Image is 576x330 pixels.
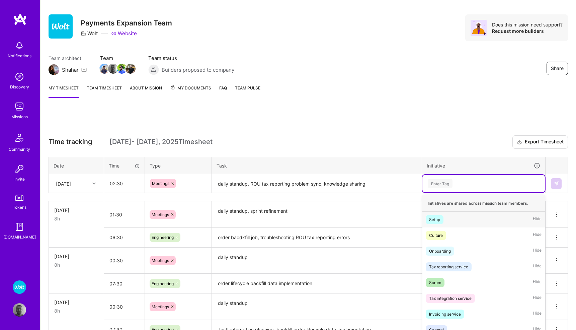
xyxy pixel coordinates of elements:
[170,84,211,92] span: My Documents
[551,65,564,72] span: Share
[104,275,145,292] input: HH:MM
[109,63,117,74] a: Team Member Avatar
[429,263,468,270] div: Tax reporting service
[152,258,169,263] span: Meetings
[517,139,522,146] i: icon Download
[49,55,87,62] span: Team architect
[109,138,213,146] span: [DATE] - [DATE] , 2025 Timesheet
[427,162,541,170] div: Initiative
[13,303,26,317] img: User Avatar
[49,157,104,174] th: Date
[533,294,542,303] span: Hide
[117,64,127,74] img: Team Member Avatar
[100,55,135,62] span: Team
[148,64,159,75] img: Builders proposed to company
[152,212,169,217] span: Meetings
[13,100,26,113] img: teamwork
[13,280,26,294] img: Wolt - Fintech: Payments Expansion Team
[104,206,145,223] input: HH:MM
[104,252,145,269] input: HH:MM
[213,175,421,193] textarea: daily standup, ROU tax reporting problem sync, knowledge sharing
[213,228,421,247] textarea: order bacdkfill job, troubleshooting ROU tax reporting errors
[130,84,162,98] a: About Mission
[492,28,563,34] div: Request more builders
[213,202,421,227] textarea: daily standup, sprint refinement
[11,130,27,146] img: Community
[533,247,542,256] span: Hide
[471,20,487,36] img: Avatar
[49,64,59,75] img: Team Architect
[533,310,542,319] span: Hide
[213,274,421,293] textarea: order lifecycle backfill data implementation
[148,55,234,62] span: Team status
[54,307,98,314] div: 8h
[8,52,31,59] div: Notifications
[492,21,563,28] div: Does this mission need support?
[13,13,27,25] img: logo
[13,70,26,83] img: discovery
[10,83,29,90] div: Discovery
[213,248,421,273] textarea: daily standup
[13,220,26,234] img: guide book
[81,67,87,72] i: icon Mail
[109,162,140,169] div: Time
[422,195,545,212] div: Initiatives are shared across mission team members.
[219,84,227,98] a: FAQ
[3,234,36,241] div: [DOMAIN_NAME]
[429,295,472,302] div: Tax integration service
[81,30,98,37] div: Wolt
[54,253,98,260] div: [DATE]
[126,64,136,74] img: Team Member Avatar
[87,84,122,98] a: Team timesheet
[49,84,79,98] a: My timesheet
[49,14,73,39] img: Company Logo
[54,215,98,222] div: 8h
[11,303,28,317] a: User Avatar
[108,64,118,74] img: Team Member Avatar
[81,31,86,36] i: icon CompanyGray
[13,204,26,211] div: Tokens
[104,298,145,316] input: HH:MM
[235,85,260,90] span: Team Pulse
[56,180,71,187] div: [DATE]
[429,248,451,255] div: Onboarding
[428,178,452,189] div: Enter Tag
[152,304,169,309] span: Meetings
[429,216,440,223] div: Setup
[533,231,542,240] span: Hide
[15,195,23,201] img: tokens
[152,181,169,186] span: Meetings
[62,66,79,73] div: Shahar
[152,235,174,240] span: Engineering
[429,232,443,239] div: Culture
[213,294,421,319] textarea: daily standup
[126,63,135,74] a: Team Member Avatar
[54,207,98,214] div: [DATE]
[512,135,568,149] button: Export Timesheet
[49,138,92,146] span: Time tracking
[111,30,137,37] a: Website
[554,181,559,186] img: Submit
[429,279,441,286] div: Scrum
[99,64,109,74] img: Team Member Avatar
[54,299,98,306] div: [DATE]
[100,63,109,74] a: Team Member Avatar
[104,228,145,246] input: HH:MM
[533,278,542,287] span: Hide
[235,84,260,98] a: Team Pulse
[145,157,212,174] th: Type
[170,84,211,98] a: My Documents
[14,176,25,183] div: Invite
[11,280,28,294] a: Wolt - Fintech: Payments Expansion Team
[9,146,30,153] div: Community
[13,39,26,52] img: bell
[533,215,542,224] span: Hide
[11,113,28,120] div: Missions
[152,281,174,286] span: Engineering
[92,182,96,185] i: icon Chevron
[81,19,172,27] h3: Payments Expansion Team
[429,311,461,318] div: Invoicing service
[212,157,422,174] th: Task
[13,162,26,176] img: Invite
[117,63,126,74] a: Team Member Avatar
